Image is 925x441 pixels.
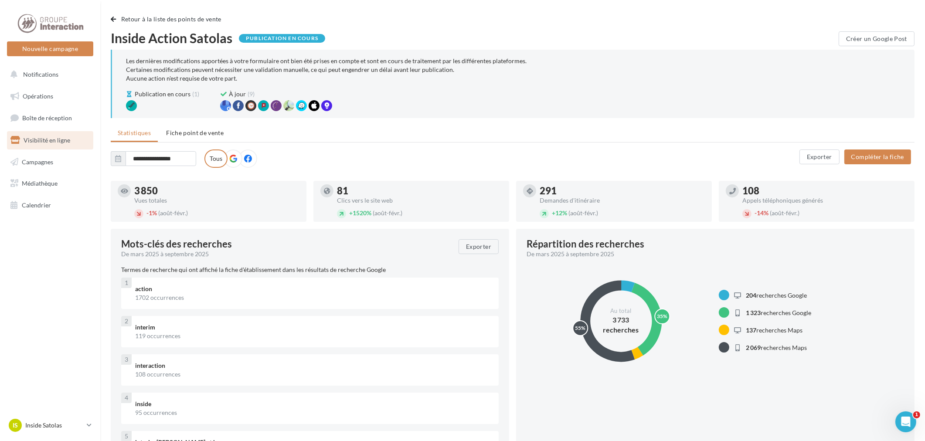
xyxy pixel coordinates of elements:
div: 291 [540,186,705,196]
span: - [755,209,757,217]
div: Appels téléphoniques générés [742,197,908,204]
button: Créer un Google Post [839,31,915,46]
span: 1% [146,209,157,217]
div: De mars 2025 à septembre 2025 [121,250,452,258]
span: Médiathèque [22,180,58,187]
p: Inside Satolas [25,421,83,430]
button: Retour à la liste des points de vente [111,14,225,24]
span: 204 [746,292,756,299]
a: Campagnes [5,153,95,171]
div: 81 [337,186,502,196]
span: Campagnes [22,158,53,165]
div: action [135,285,492,293]
span: Fiche point de vente [166,129,224,136]
span: Boîte de réception [22,114,72,122]
a: Opérations [5,87,95,105]
div: 95 occurrences [135,408,492,417]
span: Notifications [23,71,58,78]
div: Demandes d'itinéraire [540,197,705,204]
span: À jour [229,90,246,98]
button: Exporter [799,149,840,164]
div: De mars 2025 à septembre 2025 [527,250,897,258]
a: Calendrier [5,196,95,214]
span: 14% [755,209,769,217]
span: Publication en cours [135,90,190,98]
span: recherches Maps [746,344,807,351]
div: 1 [121,278,132,288]
span: recherches Google [746,309,811,316]
span: (août-févr.) [158,209,188,217]
span: Retour à la liste des points de vente [121,15,221,23]
span: Mots-clés des recherches [121,239,232,249]
span: 2 069 [746,344,761,351]
div: Répartition des recherches [527,239,644,249]
span: recherches Google [746,292,807,299]
span: 1 323 [746,309,761,316]
span: (août-févr.) [770,209,799,217]
div: Vues totales [134,197,299,204]
span: Visibilité en ligne [24,136,70,144]
span: (août-févr.) [568,209,598,217]
div: 4 [121,393,132,403]
a: Médiathèque [5,174,95,193]
span: 12% [552,209,567,217]
span: + [349,209,353,217]
button: Nouvelle campagne [7,41,93,56]
button: Exporter [459,239,499,254]
span: Calendrier [22,201,51,209]
span: (9) [248,90,255,98]
a: Boîte de réception [5,109,95,127]
div: 3 850 [134,186,299,196]
p: Termes de recherche qui ont affiché la fiche d'établissement dans les résultats de recherche Google [121,265,499,274]
span: 1 [913,411,920,418]
div: 1702 occurrences [135,293,492,302]
label: Tous [204,149,228,168]
div: 108 occurrences [135,370,492,379]
span: Opérations [23,92,53,100]
div: 119 occurrences [135,332,492,340]
a: Compléter la fiche [841,153,915,160]
div: Les dernières modifications apportées à votre formulaire ont bien été prises en compte et sont en... [126,57,901,83]
div: interaction [135,361,492,370]
span: - [146,209,149,217]
iframe: Intercom live chat [895,411,916,432]
span: + [552,209,555,217]
div: 3 [121,354,132,365]
a: Visibilité en ligne [5,131,95,149]
span: (août-févr.) [373,209,402,217]
span: recherches Maps [746,326,803,334]
span: 1520% [349,209,371,217]
button: Notifications [5,65,92,84]
span: 137 [746,326,756,334]
div: Clics vers le site web [337,197,502,204]
div: inside [135,400,492,408]
div: interim [135,323,492,332]
div: 108 [742,186,908,196]
a: IS Inside Satolas [7,417,93,434]
div: Publication en cours [239,34,325,43]
span: (1) [192,90,199,98]
div: 2 [121,316,132,326]
span: IS [13,421,18,430]
span: Inside Action Satolas [111,31,232,44]
button: Compléter la fiche [844,149,911,164]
